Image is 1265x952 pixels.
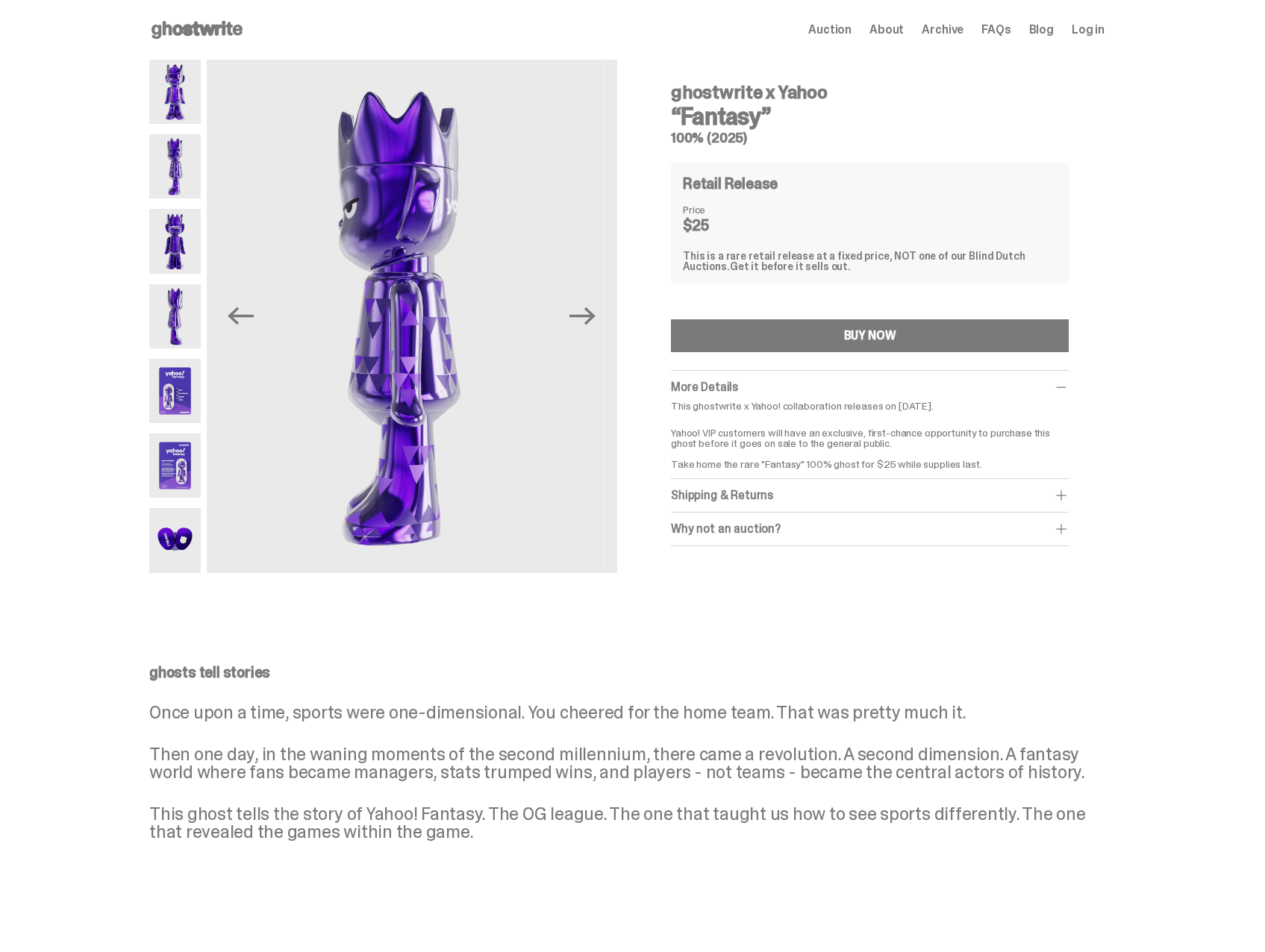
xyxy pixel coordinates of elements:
[149,805,1105,841] p: This ghost tells the story of Yahoo! Fantasy. The OG league. The one that taught us how to see sp...
[671,84,1069,101] h4: ghostwrite x Yahoo
[149,284,201,348] img: Yahoo-HG---4.png
[671,379,738,395] span: More Details
[671,488,1069,503] div: Shipping & Returns
[671,401,1069,411] p: This ghostwrite x Yahoo! collaboration releases on [DATE].
[604,60,1014,573] img: Yahoo-HG---3.png
[671,417,1069,469] p: Yahoo! VIP customers will have an exclusive, first-chance opportunity to purchase this ghost befo...
[671,104,1069,128] h3: “Fantasy”
[1029,24,1054,36] a: Blog
[869,24,904,36] a: About
[671,131,1069,145] h5: 100% (2025)
[671,522,1069,536] div: Why not an auction?
[149,359,201,423] img: Yahoo-HG---5.png
[149,704,1105,721] p: Once upon a time, sports were one-dimensional. You cheered for the home team. That was pretty muc...
[149,60,201,124] img: Yahoo-HG---1.png
[149,433,201,498] img: Yahoo-HG---6.png
[566,300,599,333] button: Next
[683,218,758,233] dd: $25
[683,251,1057,272] div: This is a rare retail release at a fixed price, NOT one of our Blind Dutch Auctions.
[149,508,201,572] img: Yahoo-HG---7.png
[730,260,851,273] span: Get it before it sells out.
[149,209,201,273] img: Yahoo-HG---3.png
[981,24,1011,36] a: FAQs
[193,60,604,573] img: Yahoo-HG---2.png
[844,330,896,342] div: BUY NOW
[149,745,1105,781] p: Then one day, in the waning moments of the second millennium, there came a revolution. A second d...
[1072,24,1105,36] a: Log in
[808,24,852,36] a: Auction
[149,665,1105,680] p: ghosts tell stories
[225,300,257,333] button: Previous
[683,204,758,215] dt: Price
[922,24,963,36] a: Archive
[671,319,1069,352] button: BUY NOW
[683,176,778,191] h4: Retail Release
[149,134,201,198] img: Yahoo-HG---2.png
